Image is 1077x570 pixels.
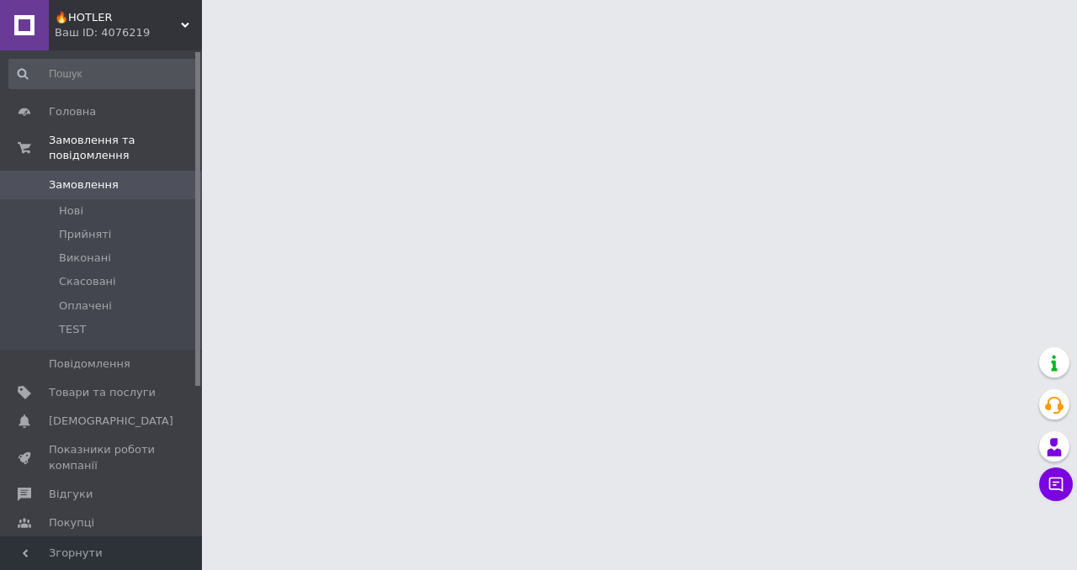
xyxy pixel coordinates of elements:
[49,177,119,193] span: Замовлення
[49,385,156,400] span: Товари та послуги
[49,487,93,502] span: Відгуки
[49,356,130,372] span: Повідомлення
[59,227,111,242] span: Прийняті
[49,442,156,472] span: Показники роботи компанії
[1039,467,1073,501] button: Чат з покупцем
[49,414,173,429] span: [DEMOGRAPHIC_DATA]
[49,104,96,119] span: Головна
[49,133,202,163] span: Замовлення та повідомлення
[55,25,202,40] div: Ваш ID: 4076219
[55,10,181,25] span: 🔥HOTLER
[8,59,199,89] input: Пошук
[59,274,116,289] span: Скасовані
[59,298,112,314] span: Оплачені
[49,515,94,530] span: Покупці
[59,203,83,219] span: Нові
[59,251,111,266] span: Виконані
[59,322,86,337] span: TEST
